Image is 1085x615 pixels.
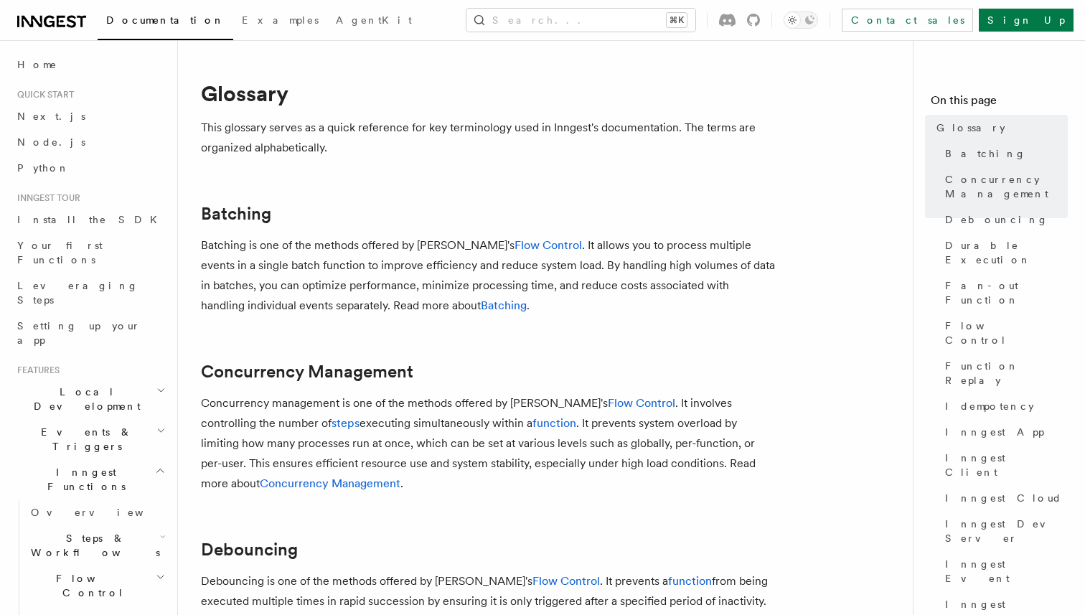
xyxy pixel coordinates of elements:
[939,511,1068,551] a: Inngest Dev Server
[11,313,169,353] a: Setting up your app
[31,507,179,518] span: Overview
[939,233,1068,273] a: Durable Execution
[336,14,412,26] span: AgentKit
[939,353,1068,393] a: Function Replay
[667,13,687,27] kbd: ⌘K
[945,212,1048,227] span: Debouncing
[11,425,156,454] span: Events & Triggers
[945,451,1068,479] span: Inngest Client
[939,313,1068,353] a: Flow Control
[842,9,973,32] a: Contact sales
[17,111,85,122] span: Next.js
[201,118,775,158] p: This glossary serves as a quick reference for key terminology used in Inngest's documentation. Th...
[17,280,138,306] span: Leveraging Steps
[25,525,169,565] button: Steps & Workflows
[945,517,1068,545] span: Inngest Dev Server
[25,571,156,600] span: Flow Control
[201,362,413,382] a: Concurrency Management
[11,129,169,155] a: Node.js
[201,80,775,106] h1: Glossary
[327,4,421,39] a: AgentKit
[939,141,1068,166] a: Batching
[332,416,360,430] a: steps
[201,540,298,560] a: Debouncing
[17,320,141,346] span: Setting up your app
[17,136,85,148] span: Node.js
[939,393,1068,419] a: Idempotency
[17,162,70,174] span: Python
[242,14,319,26] span: Examples
[939,207,1068,233] a: Debouncing
[945,172,1068,201] span: Concurrency Management
[939,419,1068,445] a: Inngest App
[668,574,712,588] a: function
[532,416,576,430] a: function
[979,9,1074,32] a: Sign Up
[11,419,169,459] button: Events & Triggers
[945,146,1026,161] span: Batching
[11,365,60,376] span: Features
[939,551,1068,591] a: Inngest Event
[945,238,1068,267] span: Durable Execution
[784,11,818,29] button: Toggle dark mode
[939,166,1068,207] a: Concurrency Management
[532,574,600,588] a: Flow Control
[466,9,695,32] button: Search...⌘K
[11,385,156,413] span: Local Development
[11,233,169,273] a: Your first Functions
[11,89,74,100] span: Quick start
[11,155,169,181] a: Python
[939,485,1068,511] a: Inngest Cloud
[11,465,155,494] span: Inngest Functions
[25,531,160,560] span: Steps & Workflows
[945,399,1034,413] span: Idempotency
[939,445,1068,485] a: Inngest Client
[945,359,1068,388] span: Function Replay
[11,103,169,129] a: Next.js
[931,92,1068,115] h4: On this page
[201,204,271,224] a: Batching
[939,273,1068,313] a: Fan-out Function
[98,4,233,40] a: Documentation
[945,491,1062,505] span: Inngest Cloud
[17,240,103,266] span: Your first Functions
[106,14,225,26] span: Documentation
[11,459,169,499] button: Inngest Functions
[481,299,527,312] a: Batching
[945,278,1068,307] span: Fan-out Function
[11,379,169,419] button: Local Development
[11,52,169,78] a: Home
[608,396,675,410] a: Flow Control
[201,235,775,316] p: Batching is one of the methods offered by [PERSON_NAME]'s . It allows you to process multiple eve...
[260,476,400,490] a: Concurrency Management
[515,238,582,252] a: Flow Control
[945,425,1044,439] span: Inngest App
[233,4,327,39] a: Examples
[17,214,166,225] span: Install the SDK
[11,273,169,313] a: Leveraging Steps
[945,557,1068,586] span: Inngest Event
[11,192,80,204] span: Inngest tour
[11,207,169,233] a: Install the SDK
[931,115,1068,141] a: Glossary
[936,121,1005,135] span: Glossary
[945,319,1068,347] span: Flow Control
[201,393,775,494] p: Concurrency management is one of the methods offered by [PERSON_NAME]'s . It involves controlling...
[25,499,169,525] a: Overview
[17,57,57,72] span: Home
[25,565,169,606] button: Flow Control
